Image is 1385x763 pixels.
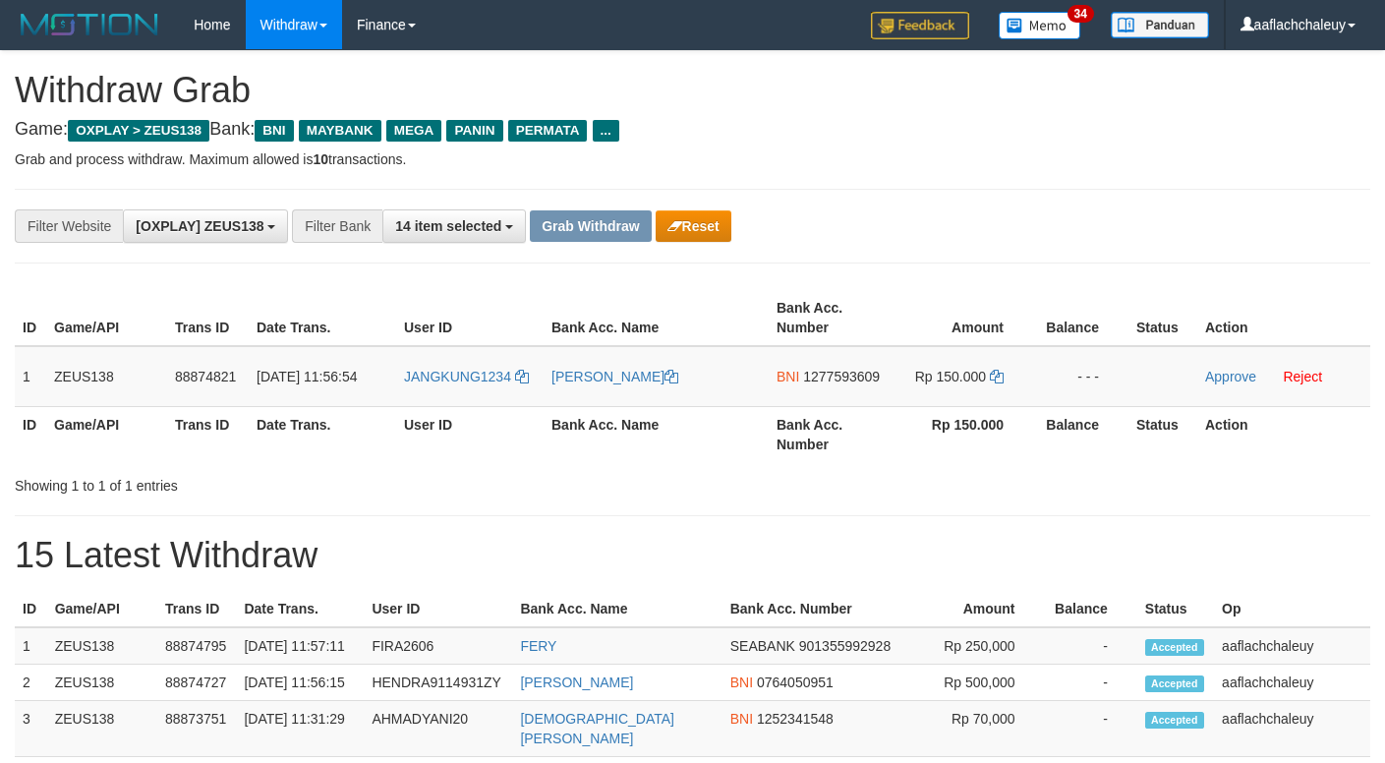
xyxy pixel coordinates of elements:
[730,711,753,727] span: BNI
[15,10,164,39] img: MOTION_logo.png
[313,151,328,167] strong: 10
[68,120,209,142] span: OXPLAY > ZEUS138
[1045,591,1137,627] th: Balance
[1283,369,1322,384] a: Reject
[769,290,890,346] th: Bank Acc. Number
[1033,406,1128,462] th: Balance
[911,591,1045,627] th: Amount
[799,638,891,654] span: Copy 901355992928 to clipboard
[249,406,396,462] th: Date Trans.
[1128,406,1197,462] th: Status
[136,218,263,234] span: [OXPLAY] ZEUS138
[382,209,526,243] button: 14 item selected
[551,369,678,384] a: [PERSON_NAME]
[1214,627,1370,665] td: aaflachchaleuy
[15,406,46,462] th: ID
[1197,290,1370,346] th: Action
[15,209,123,243] div: Filter Website
[520,675,633,690] a: [PERSON_NAME]
[167,406,249,462] th: Trans ID
[1197,406,1370,462] th: Action
[364,627,512,665] td: FIRA2606
[1214,665,1370,701] td: aaflachchaleuy
[46,290,167,346] th: Game/API
[999,12,1081,39] img: Button%20Memo.svg
[396,290,544,346] th: User ID
[1033,290,1128,346] th: Balance
[257,369,357,384] span: [DATE] 11:56:54
[757,675,834,690] span: Copy 0764050951 to clipboard
[1137,591,1214,627] th: Status
[299,120,381,142] span: MAYBANK
[47,701,157,757] td: ZEUS138
[15,468,562,496] div: Showing 1 to 1 of 1 entries
[364,591,512,627] th: User ID
[1145,712,1204,729] span: Accepted
[1045,701,1137,757] td: -
[46,406,167,462] th: Game/API
[911,627,1045,665] td: Rp 250,000
[47,627,157,665] td: ZEUS138
[544,406,769,462] th: Bank Acc. Name
[1128,290,1197,346] th: Status
[1045,627,1137,665] td: -
[520,638,556,654] a: FERY
[911,701,1045,757] td: Rp 70,000
[396,406,544,462] th: User ID
[911,665,1045,701] td: Rp 500,000
[15,536,1370,575] h1: 15 Latest Withdraw
[1145,639,1204,656] span: Accepted
[508,120,588,142] span: PERMATA
[236,701,364,757] td: [DATE] 11:31:29
[404,369,511,384] span: JANGKUNG1234
[15,346,46,407] td: 1
[167,290,249,346] th: Trans ID
[1033,346,1128,407] td: - - -
[1111,12,1209,38] img: panduan.png
[1045,665,1137,701] td: -
[157,591,236,627] th: Trans ID
[47,665,157,701] td: ZEUS138
[1145,675,1204,692] span: Accepted
[1214,701,1370,757] td: aaflachchaleuy
[593,120,619,142] span: ...
[915,369,986,384] span: Rp 150.000
[386,120,442,142] span: MEGA
[395,218,501,234] span: 14 item selected
[512,591,721,627] th: Bank Acc. Name
[157,665,236,701] td: 88874727
[236,627,364,665] td: [DATE] 11:57:11
[15,149,1370,169] p: Grab and process withdraw. Maximum allowed is transactions.
[47,591,157,627] th: Game/API
[730,675,753,690] span: BNI
[1205,369,1256,384] a: Approve
[890,290,1033,346] th: Amount
[364,701,512,757] td: AHMADYANI20
[46,346,167,407] td: ZEUS138
[255,120,293,142] span: BNI
[769,406,890,462] th: Bank Acc. Number
[544,290,769,346] th: Bank Acc. Name
[236,665,364,701] td: [DATE] 11:56:15
[157,627,236,665] td: 88874795
[1068,5,1094,23] span: 34
[292,209,382,243] div: Filter Bank
[157,701,236,757] td: 88873751
[364,665,512,701] td: HENDRA9114931ZY
[530,210,651,242] button: Grab Withdraw
[404,369,529,384] a: JANGKUNG1234
[656,210,731,242] button: Reset
[990,369,1004,384] a: Copy 150000 to clipboard
[15,591,47,627] th: ID
[236,591,364,627] th: Date Trans.
[15,71,1370,110] h1: Withdraw Grab
[15,701,47,757] td: 3
[175,369,236,384] span: 88874821
[757,711,834,727] span: Copy 1252341548 to clipboard
[123,209,288,243] button: [OXPLAY] ZEUS138
[1214,591,1370,627] th: Op
[730,638,795,654] span: SEABANK
[777,369,799,384] span: BNI
[803,369,880,384] span: Copy 1277593609 to clipboard
[15,665,47,701] td: 2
